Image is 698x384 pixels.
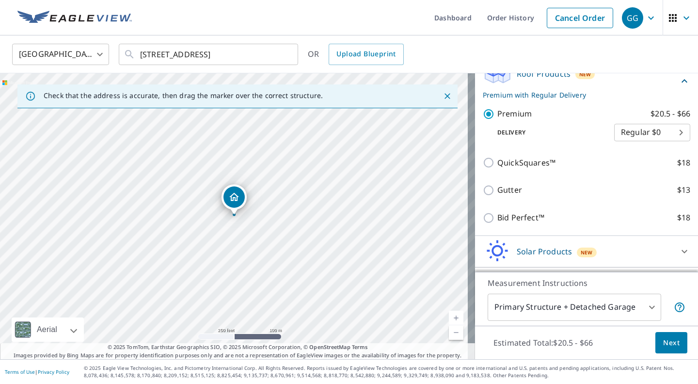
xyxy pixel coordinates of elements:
[497,184,522,196] p: Gutter
[12,317,84,342] div: Aerial
[108,343,368,351] span: © 2025 TomTom, Earthstar Geographics SIO, © 2025 Microsoft Corporation, ©
[517,68,571,80] p: Roof Products
[441,90,454,102] button: Close
[486,332,601,353] p: Estimated Total: $20.5 - $66
[677,157,690,169] p: $18
[483,90,679,100] p: Premium with Regular Delivery
[449,311,463,325] a: Current Level 17, Zoom In
[497,157,555,169] p: QuickSquares™
[38,368,69,375] a: Privacy Policy
[488,277,685,289] p: Measurement Instructions
[614,119,690,146] div: Regular $0
[517,246,572,257] p: Solar Products
[581,249,593,256] span: New
[5,368,35,375] a: Terms of Use
[5,369,69,375] p: |
[12,41,109,68] div: [GEOGRAPHIC_DATA]
[677,212,690,224] p: $18
[677,184,690,196] p: $13
[650,108,690,120] p: $20.5 - $66
[17,11,132,25] img: EV Logo
[674,301,685,313] span: Your report will include the primary structure and a detached garage if one exists.
[352,343,368,351] a: Terms
[483,62,690,100] div: Roof ProductsNewPremium with Regular Delivery
[222,184,247,215] div: Dropped pin, building 1, Residential property, 139 Azalea St Sugar Land, TX 77478
[483,240,690,263] div: Solar ProductsNew
[488,294,661,321] div: Primary Structure + Detached Garage
[44,91,323,100] p: Check that the address is accurate, then drag the marker over the correct structure.
[336,48,396,60] span: Upload Blueprint
[622,7,643,29] div: GG
[140,41,278,68] input: Search by address or latitude-longitude
[308,44,404,65] div: OR
[497,108,532,120] p: Premium
[663,337,680,349] span: Next
[309,343,350,351] a: OpenStreetMap
[84,365,693,379] p: © 2025 Eagle View Technologies, Inc. and Pictometry International Corp. All Rights Reserved. Repo...
[34,317,60,342] div: Aerial
[655,332,687,354] button: Next
[579,70,591,78] span: New
[547,8,613,28] a: Cancel Order
[329,44,403,65] a: Upload Blueprint
[497,212,544,224] p: Bid Perfect™
[483,128,614,137] p: Delivery
[449,325,463,340] a: Current Level 17, Zoom Out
